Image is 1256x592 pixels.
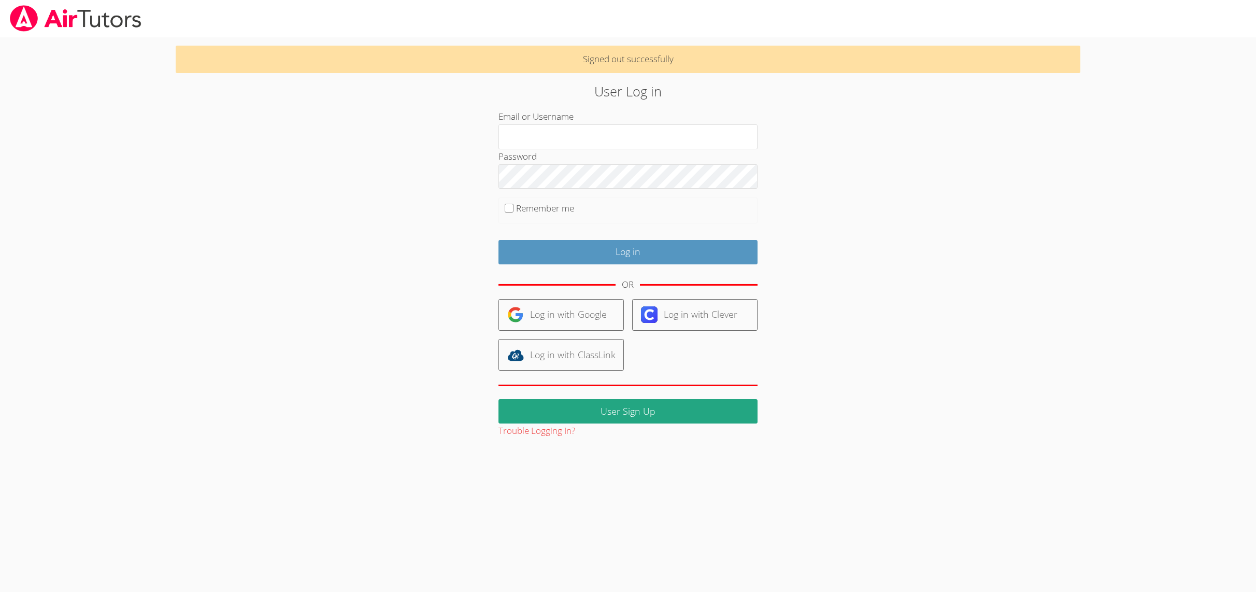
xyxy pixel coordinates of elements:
[498,110,574,122] label: Email or Username
[632,299,758,331] a: Log in with Clever
[176,46,1080,73] p: Signed out successfully
[498,399,758,424] a: User Sign Up
[641,306,658,323] img: clever-logo-6eab21bc6e7a338710f1a6ff85c0baf02591cd810cc4098c63d3a4b26e2feb20.svg
[498,299,624,331] a: Log in with Google
[498,424,575,439] button: Trouble Logging In?
[507,306,524,323] img: google-logo-50288ca7cdecda66e5e0955fdab243c47b7ad437acaf1139b6f446037453330a.svg
[289,81,967,101] h2: User Log in
[498,150,537,162] label: Password
[622,277,634,292] div: OR
[507,347,524,363] img: classlink-logo-d6bb404cc1216ec64c9a2012d9dc4662098be43eaf13dc465df04b49fa7ab582.svg
[516,202,574,214] label: Remember me
[498,339,624,371] a: Log in with ClassLink
[498,240,758,264] input: Log in
[9,5,142,32] img: airtutors_banner-c4298cdbf04f3fff15de1276eac7730deb9818008684d7c2e4769d2f7ddbe033.png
